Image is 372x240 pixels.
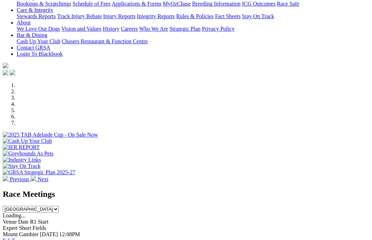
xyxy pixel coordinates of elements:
[59,231,80,237] span: 12:08PM
[192,1,240,7] a: Breeding Information
[17,38,60,44] a: Cash Up Your Club
[40,231,58,237] span: [DATE]
[61,26,101,32] a: Vision and Values
[3,212,25,218] span: Loading...
[30,219,48,225] span: R1 Start
[3,132,98,138] img: 2025 TAB Adelaide Cup - On Sale Now
[3,163,40,169] img: Stay On Track
[202,26,235,32] a: Privacy Policy
[3,189,369,199] h2: Race Meetings
[3,176,8,181] img: chevron-left-pager-white.svg
[31,176,48,182] a: Next
[17,45,50,51] a: Contact GRSA
[169,26,200,32] a: Strategic Plan
[103,13,135,19] a: Injury Reports
[3,144,40,150] img: IER REPORT
[3,219,17,225] span: Venue
[57,13,102,19] a: Track Injury Rebate
[17,13,56,19] a: Stewards Reports
[10,70,15,75] img: twitter.svg
[31,176,36,181] img: chevron-right-pager-white.svg
[38,176,48,182] span: Next
[17,13,369,20] div: Care & Integrity
[3,231,39,237] span: Mount Gambier
[3,138,52,144] img: Cash Up Your Club
[17,7,54,13] a: Care & Integrity
[3,157,41,163] img: Industry Links
[17,1,369,7] div: Industry
[242,1,275,7] a: ICG Outcomes
[18,219,29,225] span: Date
[72,1,110,7] a: Schedule of Fees
[103,26,119,32] a: History
[17,51,63,57] a: Login To Blackbook
[32,225,46,231] span: Fields
[3,70,8,75] img: facebook.svg
[19,225,31,231] span: Short
[121,26,138,32] a: Careers
[3,169,75,176] img: GRSA Strategic Plan 2025-27
[112,1,161,7] a: Applications & Forms
[10,176,29,182] span: Previous
[17,20,31,25] a: About
[3,225,18,231] span: Expert
[17,38,369,45] div: Bar & Dining
[17,26,60,32] a: We Love Our Dogs
[215,13,240,19] a: Fact Sheets
[3,63,8,68] img: logo-grsa-white.png
[137,13,175,19] a: Integrity Reports
[17,32,47,38] a: Bar & Dining
[62,38,148,44] a: Chasers Restaurant & Function Centre
[3,176,31,182] a: Previous
[163,1,191,7] a: MyOzChase
[277,1,299,7] a: Race Safe
[242,13,274,19] a: Stay On Track
[176,13,214,19] a: Rules & Policies
[17,1,71,7] a: Bookings & Scratchings
[139,26,168,32] a: Who We Are
[3,150,54,157] img: Greyhounds As Pets
[17,26,369,32] div: About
